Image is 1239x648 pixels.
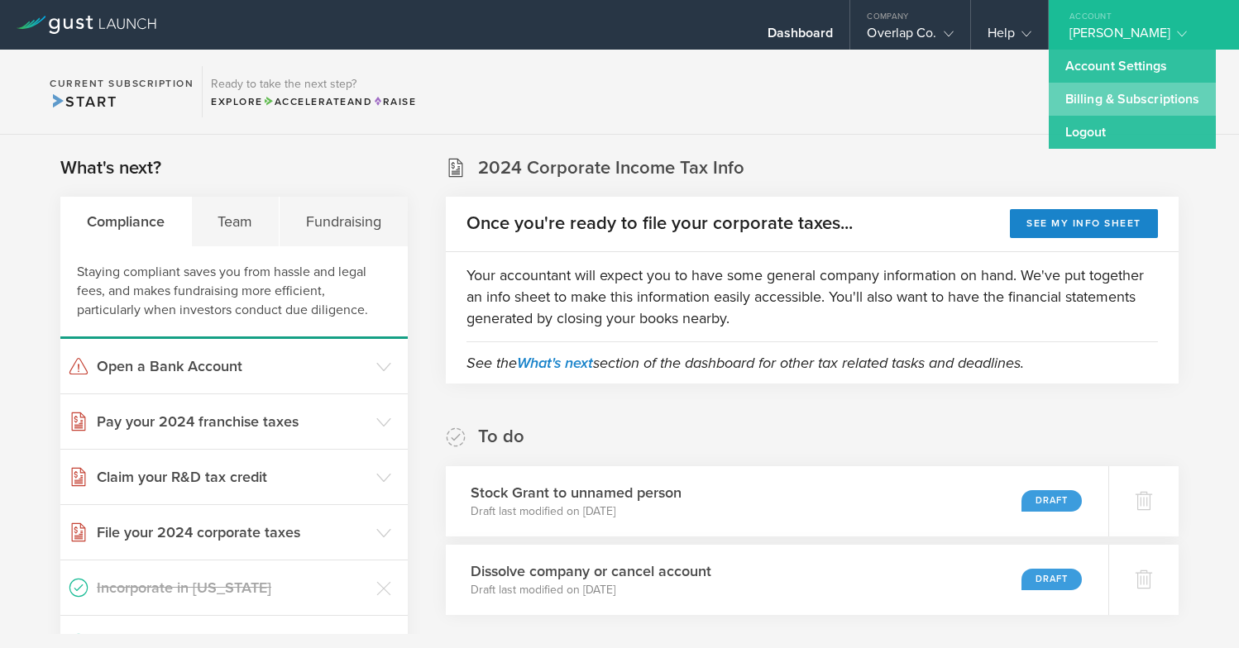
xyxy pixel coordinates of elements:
[60,156,161,180] h2: What's next?
[1021,490,1082,512] div: Draft
[263,96,373,107] span: and
[988,25,1031,50] div: Help
[466,354,1024,372] em: See the section of the dashboard for other tax related tasks and deadlines.
[466,212,853,236] h2: Once you're ready to file your corporate taxes...
[50,93,117,111] span: Start
[446,466,1108,536] div: Stock Grant to unnamed personDraft last modified on [DATE]Draft
[50,79,194,88] h2: Current Subscription
[372,96,416,107] span: Raise
[1069,25,1210,50] div: [PERSON_NAME]
[471,482,682,503] h3: Stock Grant to unnamed person
[867,25,953,50] div: Overlap Co.
[211,79,416,90] h3: Ready to take the next step?
[97,466,368,488] h3: Claim your R&D tax credit
[471,582,711,598] p: Draft last modified on [DATE]
[202,66,424,117] div: Ready to take the next step?ExploreAccelerateandRaise
[478,425,524,449] h2: To do
[97,577,368,598] h3: Incorporate in [US_STATE]
[768,25,834,50] div: Dashboard
[446,545,1108,615] div: Dissolve company or cancel accountDraft last modified on [DATE]Draft
[280,197,408,246] div: Fundraising
[471,560,711,582] h3: Dissolve company or cancel account
[211,94,416,109] div: Explore
[478,156,744,180] h2: 2024 Corporate Income Tax Info
[517,354,593,372] a: What's next
[192,197,280,246] div: Team
[466,264,1158,329] p: Your accountant will expect you to have some general company information on hand. We've put toget...
[97,355,368,377] h3: Open a Bank Account
[1010,209,1158,238] button: See my info sheet
[471,503,682,520] p: Draft last modified on [DATE]
[60,246,408,339] div: Staying compliant saves you from hassle and legal fees, and makes fundraising more efficient, par...
[97,411,368,432] h3: Pay your 2024 franchise taxes
[60,197,192,246] div: Compliance
[97,522,368,543] h3: File your 2024 corporate taxes
[263,96,347,107] span: Accelerate
[1156,569,1239,648] iframe: Chat Widget
[1021,569,1082,590] div: Draft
